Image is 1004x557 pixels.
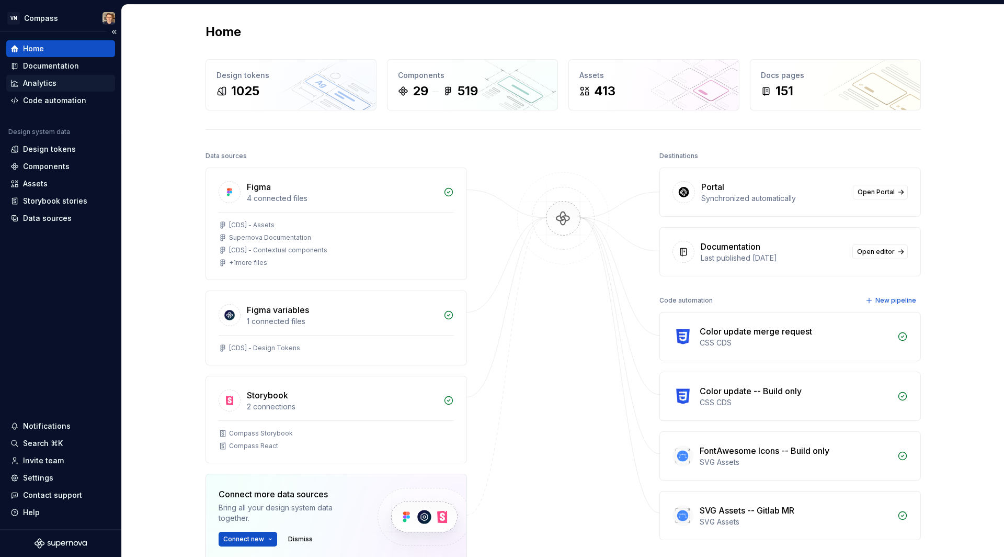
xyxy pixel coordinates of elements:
[862,293,921,308] button: New pipeline
[8,128,70,136] div: Design system data
[6,487,115,504] button: Contact support
[458,83,478,99] div: 519
[231,83,259,99] div: 1025
[247,389,288,402] div: Storybook
[23,196,87,206] div: Storybook stories
[6,92,115,109] a: Code automation
[875,296,916,305] span: New pipeline
[206,59,376,110] a: Design tokens1025
[247,193,437,204] div: 4 connected files
[6,40,115,57] a: Home
[6,418,115,435] button: Notifications
[283,532,317,547] button: Dismiss
[761,70,910,81] div: Docs pages
[35,538,87,549] svg: Supernova Logo
[229,259,267,267] div: + 1 more files
[857,248,895,256] span: Open editor
[229,442,278,450] div: Compass React
[6,193,115,209] a: Storybook stories
[750,59,921,110] a: Docs pages151
[6,210,115,227] a: Data sources
[6,58,115,74] a: Documentation
[858,188,895,196] span: Open Portal
[206,376,467,463] a: Storybook2 connectionsCompass StorybookCompass React
[398,70,547,81] div: Components
[247,181,271,193] div: Figma
[6,435,115,452] button: Search ⌘K
[288,535,313,543] span: Dismiss
[219,532,277,547] button: Connect new
[6,452,115,469] a: Invite team
[23,438,63,449] div: Search ⌘K
[23,95,86,106] div: Code automation
[23,179,48,189] div: Assets
[247,316,437,327] div: 1 connected files
[229,344,300,352] div: [CDS] - Design Tokens
[206,168,467,280] a: Figma4 connected files[CDS] - AssetsSupernova Documentation[CDS] - Contextual components+1more files
[852,244,908,259] a: Open editor
[206,149,247,163] div: Data sources
[6,175,115,192] a: Assets
[23,43,44,54] div: Home
[219,488,360,500] div: Connect more data sources
[24,13,58,24] div: Compass
[701,193,847,204] div: Synchronized automatically
[7,12,20,25] div: VN
[23,213,72,224] div: Data sources
[701,240,760,253] div: Documentation
[700,457,891,467] div: SVG Assets
[700,517,891,527] div: SVG Assets
[700,397,891,408] div: CSS CDS
[107,25,121,39] button: Collapse sidebar
[700,338,891,348] div: CSS CDS
[23,490,82,500] div: Contact support
[853,185,908,199] a: Open Portal
[579,70,728,81] div: Assets
[6,141,115,158] a: Design tokens
[23,473,53,483] div: Settings
[229,221,275,229] div: [CDS] - Assets
[23,144,76,154] div: Design tokens
[701,253,846,263] div: Last published [DATE]
[659,149,698,163] div: Destinations
[102,12,115,25] img: Ugo Jauffret
[219,503,360,523] div: Bring all your design system data together.
[23,507,40,518] div: Help
[387,59,558,110] a: Components29519
[701,181,724,193] div: Portal
[700,444,829,457] div: FontAwesome Icons -- Build only
[216,70,366,81] div: Design tokens
[247,304,309,316] div: Figma variables
[413,83,428,99] div: 29
[229,233,311,242] div: Supernova Documentation
[206,291,467,365] a: Figma variables1 connected files[CDS] - Design Tokens
[6,75,115,92] a: Analytics
[775,83,793,99] div: 151
[23,61,79,71] div: Documentation
[229,429,293,438] div: Compass Storybook
[223,535,264,543] span: Connect new
[6,158,115,175] a: Components
[206,24,241,40] h2: Home
[2,7,119,29] button: VNCompassUgo Jauffret
[6,470,115,486] a: Settings
[247,402,437,412] div: 2 connections
[700,385,802,397] div: Color update -- Build only
[23,421,71,431] div: Notifications
[6,504,115,521] button: Help
[23,455,64,466] div: Invite team
[594,83,615,99] div: 413
[700,504,794,517] div: SVG Assets -- Gitlab MR
[568,59,739,110] a: Assets413
[229,246,327,254] div: [CDS] - Contextual components
[23,78,56,88] div: Analytics
[700,325,812,338] div: Color update merge request
[23,161,70,172] div: Components
[659,293,713,308] div: Code automation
